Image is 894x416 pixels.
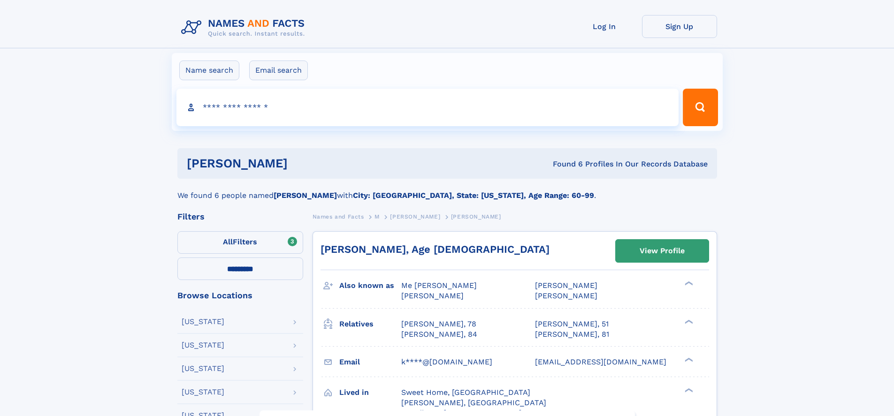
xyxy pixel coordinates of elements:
[535,329,609,340] a: [PERSON_NAME], 81
[682,356,694,363] div: ❯
[313,211,364,222] a: Names and Facts
[339,316,401,332] h3: Relatives
[535,357,666,366] span: [EMAIL_ADDRESS][DOMAIN_NAME]
[390,213,440,220] span: [PERSON_NAME]
[683,89,718,126] button: Search Button
[567,15,642,38] a: Log In
[682,318,694,325] div: ❯
[177,231,303,254] label: Filters
[401,388,530,397] span: Sweet Home, [GEOGRAPHIC_DATA]
[682,387,694,393] div: ❯
[374,211,380,222] a: M
[390,211,440,222] a: [PERSON_NAME]
[451,213,501,220] span: [PERSON_NAME]
[353,191,594,200] b: City: [GEOGRAPHIC_DATA], State: [US_STATE], Age Range: 60-99
[176,89,679,126] input: search input
[187,158,420,169] h1: [PERSON_NAME]
[401,319,476,329] a: [PERSON_NAME], 78
[177,15,313,40] img: Logo Names and Facts
[179,61,239,80] label: Name search
[182,341,224,349] div: [US_STATE]
[682,280,694,287] div: ❯
[374,213,380,220] span: M
[182,318,224,325] div: [US_STATE]
[249,61,308,80] label: Email search
[420,159,708,169] div: Found 6 Profiles In Our Records Database
[640,240,685,262] div: View Profile
[535,319,609,329] a: [PERSON_NAME], 51
[177,291,303,300] div: Browse Locations
[177,212,303,221] div: Filters
[339,278,401,294] h3: Also known as
[642,15,717,38] a: Sign Up
[321,243,550,255] a: [PERSON_NAME], Age [DEMOGRAPHIC_DATA]
[339,385,401,401] h3: Lived in
[274,191,337,200] b: [PERSON_NAME]
[182,365,224,372] div: [US_STATE]
[182,388,224,396] div: [US_STATE]
[616,240,709,262] a: View Profile
[401,329,477,340] a: [PERSON_NAME], 84
[177,179,717,201] div: We found 6 people named with .
[339,354,401,370] h3: Email
[535,291,597,300] span: [PERSON_NAME]
[401,398,546,407] span: [PERSON_NAME], [GEOGRAPHIC_DATA]
[401,291,464,300] span: [PERSON_NAME]
[401,281,477,290] span: Me [PERSON_NAME]
[223,237,233,246] span: All
[535,281,597,290] span: [PERSON_NAME]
